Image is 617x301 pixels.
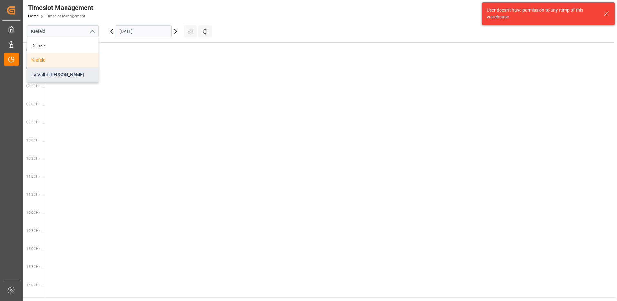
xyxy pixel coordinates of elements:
[27,53,98,67] div: Krefeld
[26,265,40,269] span: 13:30 Hr
[487,7,598,20] div: User doesn't have permission to any ramp of this warehouse
[26,175,40,178] span: 11:00 Hr
[26,139,40,142] span: 10:00 Hr
[28,14,39,18] a: Home
[27,25,99,37] input: Type to search/select
[27,67,98,82] div: La Vall d [PERSON_NAME]
[26,66,40,70] span: 08:00 Hr
[27,38,98,53] div: Deinze
[26,84,40,88] span: 08:30 Hr
[87,26,96,36] button: close menu
[26,48,40,52] span: 07:30 Hr
[26,102,40,106] span: 09:00 Hr
[26,247,40,251] span: 13:00 Hr
[26,229,40,233] span: 12:30 Hr
[28,3,93,13] div: Timeslot Management
[26,283,40,287] span: 14:00 Hr
[26,193,40,196] span: 11:30 Hr
[116,25,172,37] input: DD.MM.YYYY
[26,157,40,160] span: 10:30 Hr
[26,120,40,124] span: 09:30 Hr
[26,211,40,214] span: 12:00 Hr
